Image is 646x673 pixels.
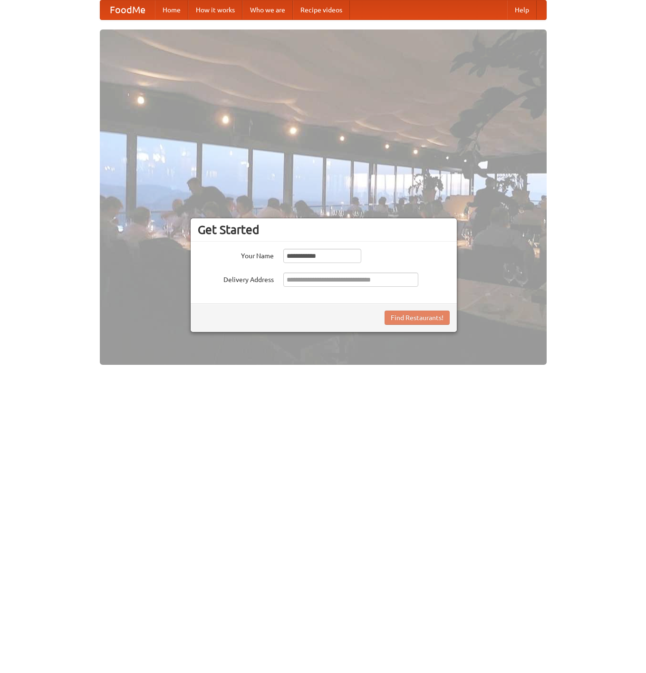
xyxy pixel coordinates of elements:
[155,0,188,20] a: Home
[198,273,274,284] label: Delivery Address
[293,0,350,20] a: Recipe videos
[507,0,537,20] a: Help
[198,249,274,261] label: Your Name
[198,223,450,237] h3: Get Started
[188,0,242,20] a: How it works
[242,0,293,20] a: Who we are
[385,311,450,325] button: Find Restaurants!
[100,0,155,20] a: FoodMe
